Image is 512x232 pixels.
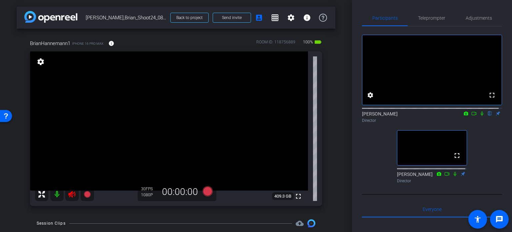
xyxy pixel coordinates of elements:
button: Back to project [170,13,209,23]
button: Send invite [213,13,251,23]
mat-icon: message [495,215,503,223]
span: iPhone 16 Pro Max [72,41,103,46]
span: BrianHannemann1 [30,40,70,47]
span: [PERSON_NAME],Brian_Shoot24_08292025 [86,11,166,24]
span: Participants [372,16,398,20]
mat-icon: account_box [255,14,263,22]
span: Adjustments [466,16,492,20]
mat-icon: fullscreen [453,152,461,160]
div: Session Clips [37,220,66,227]
mat-icon: cloud_upload [296,219,304,227]
div: ROOM ID: 118756889 [256,39,295,49]
mat-icon: settings [366,91,374,99]
span: 409.3 GB [272,192,294,200]
mat-icon: fullscreen [294,192,302,200]
div: [PERSON_NAME] [397,171,467,184]
span: Everyone [423,207,442,212]
span: FPS [146,187,153,191]
span: 100% [302,37,314,47]
div: 30 [141,186,158,192]
div: 1080P [141,192,158,198]
span: Back to project [176,15,203,20]
mat-icon: info [108,40,114,46]
mat-icon: flip [486,110,494,116]
div: 00:00:00 [158,186,202,198]
div: Director [362,118,502,124]
mat-icon: settings [36,58,45,66]
span: Destinations for your clips [296,219,304,227]
span: Teleprompter [418,16,445,20]
mat-icon: fullscreen [488,91,496,99]
mat-icon: info [303,14,311,22]
div: Director [397,178,467,184]
div: [PERSON_NAME] [362,110,502,124]
mat-icon: battery_std [314,38,322,46]
img: Session clips [307,219,315,227]
mat-icon: grid_on [271,14,279,22]
img: app-logo [24,11,77,23]
span: Send invite [222,15,242,20]
mat-icon: accessibility [474,215,482,223]
mat-icon: settings [287,14,295,22]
